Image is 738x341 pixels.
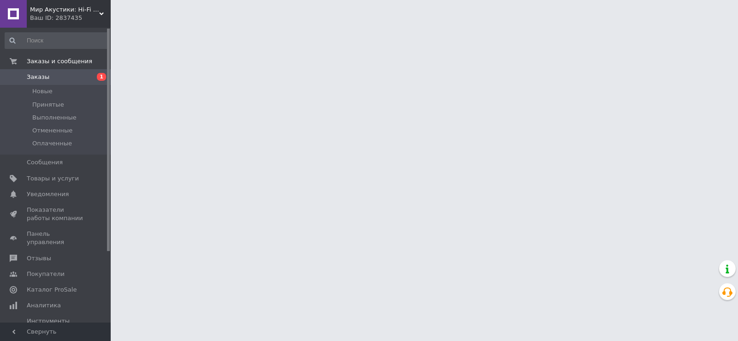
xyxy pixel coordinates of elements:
span: Показатели работы компании [27,206,85,222]
input: Поиск [5,32,109,49]
span: Заказы [27,73,49,81]
span: Мир Акустики: Hi-Fi и Hi-End акустика [30,6,99,14]
span: Заказы и сообщения [27,57,92,66]
span: Сообщения [27,158,63,167]
span: Покупатели [27,270,65,278]
span: Отзывы [27,254,51,263]
span: Уведомления [27,190,69,198]
span: Каталог ProSale [27,286,77,294]
span: Панель управления [27,230,85,246]
span: 1 [97,73,106,81]
span: Выполненные [32,114,77,122]
span: Аналитика [27,301,61,310]
div: Ваш ID: 2837435 [30,14,111,22]
span: Инструменты вебмастера и SEO [27,317,85,334]
span: Принятые [32,101,64,109]
span: Оплаченные [32,139,72,148]
span: Новые [32,87,53,96]
span: Отмененные [32,126,72,135]
span: Товары и услуги [27,174,79,183]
